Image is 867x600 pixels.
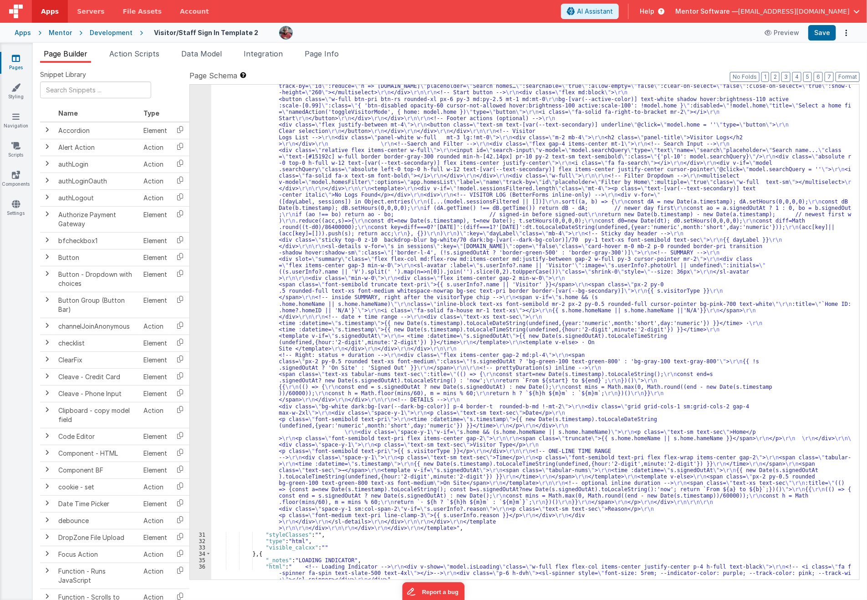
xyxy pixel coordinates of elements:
[140,402,171,428] td: Action
[55,173,140,189] td: authLoginOauth
[140,335,171,351] td: Element
[49,28,72,37] div: Mentor
[305,49,339,58] span: Page Info
[730,72,760,82] button: No Folds
[190,532,211,538] div: 31
[55,266,140,292] td: Button - Dropdown with choices
[55,462,140,478] td: Component BF
[40,70,86,79] span: Snippet Library
[55,335,140,351] td: checklist
[190,551,211,557] div: 34
[55,122,140,139] td: Accordion
[675,7,738,16] span: Mentor Software —
[140,512,171,529] td: Action
[55,292,140,318] td: Button Group (Button Bar)
[577,7,613,16] span: AI Assistant
[140,122,171,139] td: Element
[814,72,823,82] button: 6
[792,72,801,82] button: 4
[55,445,140,462] td: Component - HTML
[808,25,836,41] button: Save
[109,49,159,58] span: Action Scripts
[55,249,140,266] td: Button
[140,529,171,546] td: Element
[759,25,805,40] button: Preview
[55,478,140,495] td: cookie - set
[55,318,140,335] td: channelJoinAnonymous
[190,538,211,544] div: 32
[77,7,104,16] span: Servers
[58,109,78,117] span: Name
[90,28,133,37] div: Development
[825,72,834,82] button: 7
[190,544,211,551] div: 33
[675,7,860,16] button: Mentor Software — [EMAIL_ADDRESS][DOMAIN_NAME]
[280,26,292,39] img: eba322066dbaa00baf42793ca2fab581
[190,564,211,583] div: 36
[55,402,140,428] td: Clipboard - copy model field
[140,232,171,249] td: Element
[640,7,654,16] span: Help
[190,557,211,564] div: 35
[181,49,222,58] span: Data Model
[140,445,171,462] td: Element
[55,206,140,232] td: Authorize Payment Gateway
[140,156,171,173] td: Action
[55,368,140,385] td: Cleave - Credit Card
[55,512,140,529] td: debounce
[140,428,171,445] td: Element
[140,139,171,156] td: Action
[140,249,171,266] td: Element
[44,49,87,58] span: Page Builder
[55,385,140,402] td: Cleave - Phone Input
[55,529,140,546] td: DropZone File Upload
[140,318,171,335] td: Action
[140,563,171,589] td: Action
[55,546,140,563] td: Focus Action
[140,173,171,189] td: Action
[55,232,140,249] td: bfcheckbox1
[140,189,171,206] td: Action
[738,7,850,16] span: [EMAIL_ADDRESS][DOMAIN_NAME]
[244,49,283,58] span: Integration
[189,70,237,81] span: Page Schema
[55,351,140,368] td: ClearFix
[40,81,151,98] input: Search Snippets ...
[836,72,860,82] button: Format
[55,156,140,173] td: authLogin
[140,462,171,478] td: Element
[55,495,140,512] td: Date Time Picker
[55,563,140,589] td: Function - Runs JavaScript
[123,7,162,16] span: File Assets
[143,109,159,117] span: Type
[41,7,59,16] span: Apps
[140,266,171,292] td: Element
[803,72,812,82] button: 5
[140,546,171,563] td: Action
[140,495,171,512] td: Element
[761,72,769,82] button: 1
[140,292,171,318] td: Element
[140,368,171,385] td: Element
[781,72,790,82] button: 3
[55,139,140,156] td: Alert Action
[140,478,171,495] td: Action
[55,189,140,206] td: authLogout
[771,72,780,82] button: 2
[840,26,852,39] button: Options
[140,351,171,368] td: Element
[154,29,258,36] h4: Visitor/Staff Sign In Template 2
[190,45,211,532] div: 30
[140,206,171,232] td: Element
[561,4,619,19] button: AI Assistant
[15,28,31,37] div: Apps
[55,428,140,445] td: Code Editor
[140,385,171,402] td: Element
